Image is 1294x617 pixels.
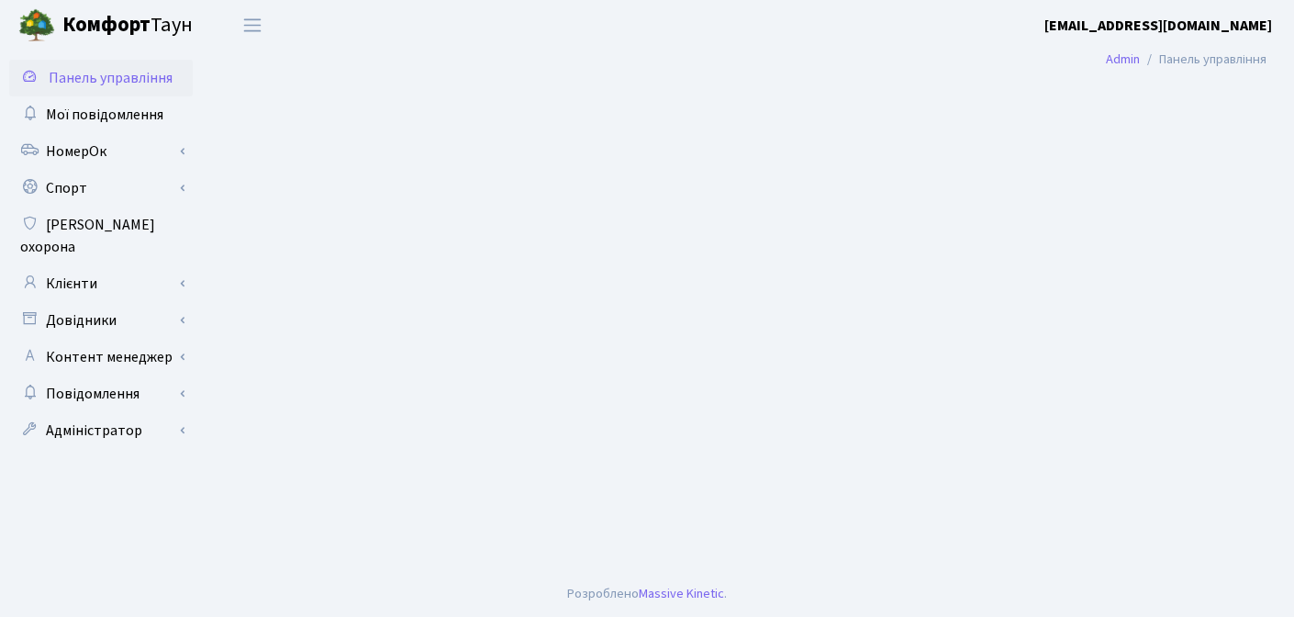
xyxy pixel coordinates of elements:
[639,584,724,603] a: Massive Kinetic
[9,207,193,265] a: [PERSON_NAME] охорона
[9,376,193,412] a: Повідомлення
[62,10,151,39] b: Комфорт
[567,584,727,604] div: Розроблено .
[1078,40,1294,79] nav: breadcrumb
[9,265,193,302] a: Клієнти
[46,105,163,125] span: Мої повідомлення
[229,10,275,40] button: Переключити навігацію
[9,302,193,339] a: Довідники
[62,10,193,41] span: Таун
[9,170,193,207] a: Спорт
[9,133,193,170] a: НомерОк
[1044,16,1272,36] b: [EMAIL_ADDRESS][DOMAIN_NAME]
[9,339,193,376] a: Контент менеджер
[49,68,173,88] span: Панель управління
[1106,50,1140,69] a: Admin
[1044,15,1272,37] a: [EMAIL_ADDRESS][DOMAIN_NAME]
[9,60,193,96] a: Панель управління
[1140,50,1266,70] li: Панель управління
[9,412,193,449] a: Адміністратор
[9,96,193,133] a: Мої повідомлення
[18,7,55,44] img: logo.png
